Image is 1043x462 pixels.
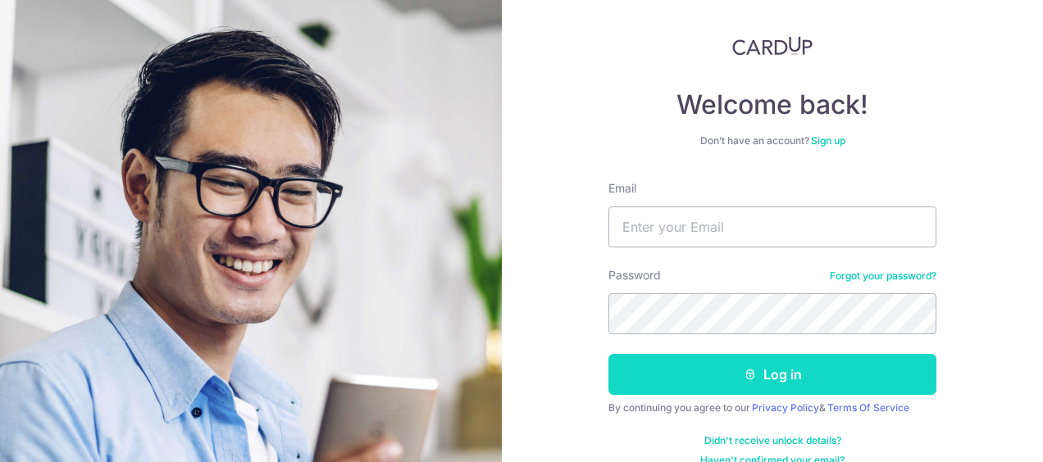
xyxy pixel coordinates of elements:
a: Terms Of Service [827,401,909,414]
div: By continuing you agree to our & [608,401,936,414]
a: Didn't receive unlock details? [704,434,841,447]
label: Password [608,267,661,283]
a: Privacy Policy [752,401,819,414]
a: Forgot your password? [830,269,936,283]
button: Log in [608,354,936,395]
a: Sign up [811,134,845,147]
img: CardUp Logo [732,36,813,56]
input: Enter your Email [608,206,936,247]
div: Don’t have an account? [608,134,936,147]
h4: Welcome back! [608,88,936,121]
label: Email [608,180,636,197]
